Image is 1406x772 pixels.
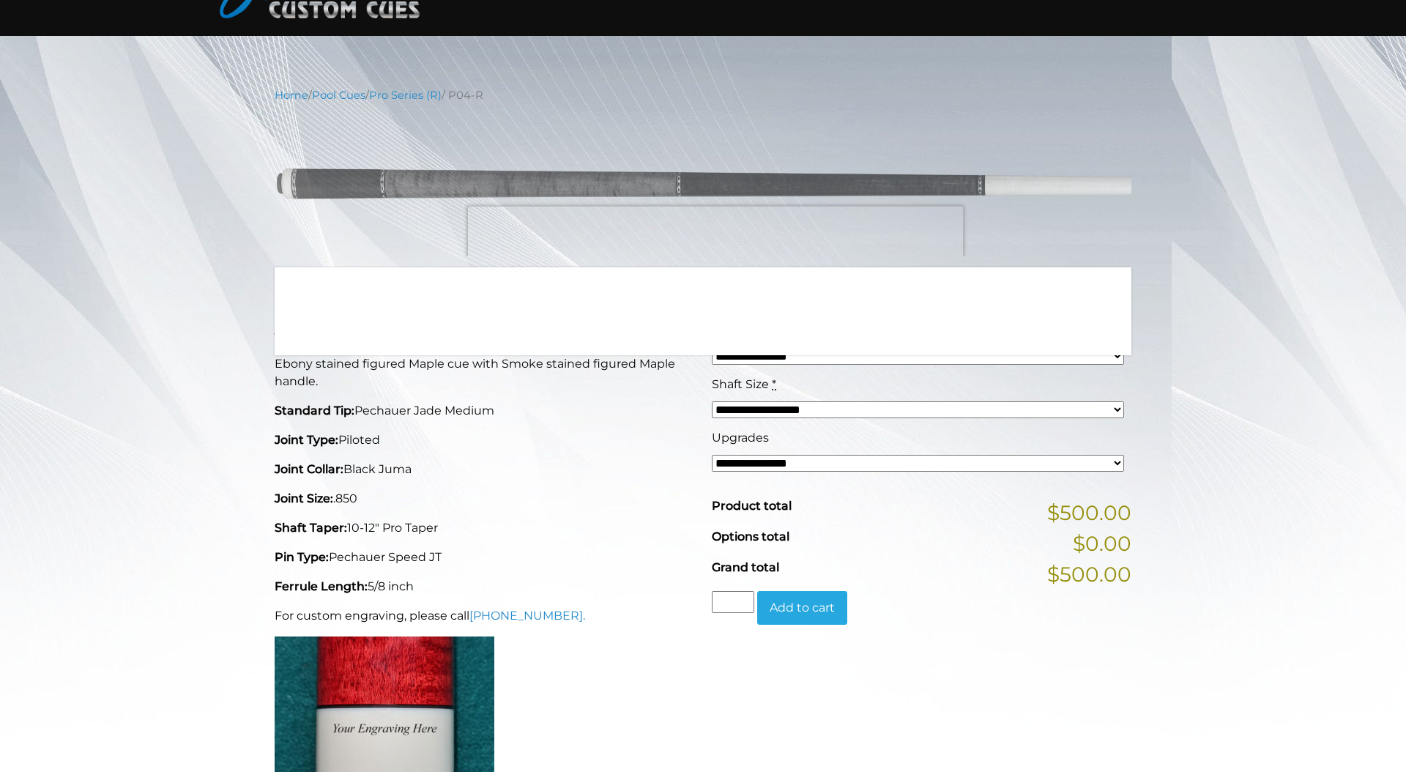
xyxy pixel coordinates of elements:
bdi: 500.00 [712,283,796,308]
a: [PHONE_NUMBER]. [469,609,585,623]
p: Pechauer Jade Medium [275,402,694,420]
button: Add to cart [757,591,847,625]
a: Pool Cues [312,89,365,102]
input: Product quantity [712,591,754,613]
a: Home [275,89,308,102]
span: Grand total [712,560,779,574]
strong: Standard Tip: [275,404,354,417]
strong: Ferrule Length: [275,579,368,593]
span: $0.00 [1073,528,1131,559]
p: .850 [275,490,694,508]
span: Options total [712,530,789,543]
strong: Joint Size: [275,491,333,505]
abbr: required [772,377,776,391]
span: Cue Weight [712,324,782,338]
abbr: required [785,324,789,338]
a: Pro Series (R) [369,89,442,102]
span: Shaft Size [712,377,769,391]
p: Piloted [275,431,694,449]
p: Black Juma [275,461,694,478]
p: Ebony stained figured Maple cue with Smoke stained figured Maple handle. [275,355,694,390]
span: $500.00 [1047,559,1131,590]
span: $500.00 [1047,497,1131,528]
strong: Joint Type: [275,433,338,447]
span: $ [712,283,724,308]
nav: Breadcrumb [275,87,1131,103]
strong: Joint Collar: [275,462,343,476]
strong: Pin Type: [275,550,329,564]
strong: Shaft Taper: [275,521,347,535]
strong: P04-R Pool Cue [275,279,507,315]
img: P04-N.png [275,114,1131,257]
p: For custom engraving, please call [275,607,694,625]
p: 10-12" Pro Taper [275,519,694,537]
span: Product total [712,499,792,513]
span: Upgrades [712,431,769,445]
p: Pechauer Speed JT [275,549,694,566]
strong: This Pechauer pool cue takes 6-10 weeks to ship. [275,330,609,346]
p: 5/8 inch [275,578,694,595]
